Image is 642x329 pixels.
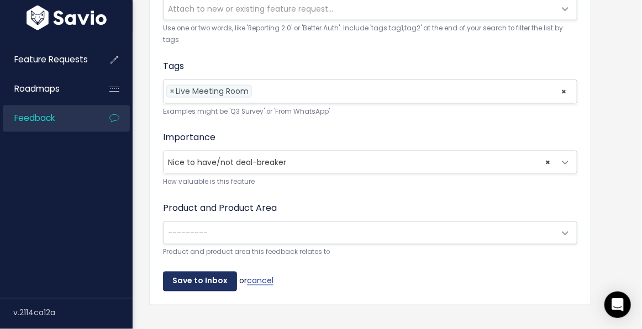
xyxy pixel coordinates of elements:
[164,151,555,173] span: Nice to have/not deal-breaker
[166,85,252,98] li: Live Meeting Room
[163,272,237,291] input: Save to Inbox
[168,227,208,238] span: ---------
[163,176,577,188] small: How valuable is this feature
[247,275,273,286] a: cancel
[3,47,92,72] a: Feature Requests
[3,105,92,131] a: Feedback
[3,76,92,102] a: Roadmaps
[14,54,88,65] span: Feature Requests
[163,201,277,215] label: Product and Product Area
[168,3,333,14] span: Attach to new or existing feature request...
[561,80,567,103] span: ×
[163,247,577,258] small: Product and product area this feedback relates to
[163,131,215,144] label: Importance
[163,60,184,73] label: Tags
[13,299,133,327] div: v.2114ca12a
[14,83,60,94] span: Roadmaps
[163,23,577,46] small: Use one or two words, like 'Reporting 2.0' or 'Better Auth'. Include 'tags:tag1,tag2' at the end ...
[176,86,249,97] span: Live Meeting Room
[170,86,175,97] span: ×
[604,291,631,318] div: Open Intercom Messenger
[163,106,577,118] small: Examples might be 'Q3 Survey' or 'From WhatsApp'
[24,6,109,30] img: logo-white.9d6f32f41409.svg
[14,112,55,124] span: Feedback
[545,151,550,173] span: ×
[163,151,577,174] span: Nice to have/not deal-breaker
